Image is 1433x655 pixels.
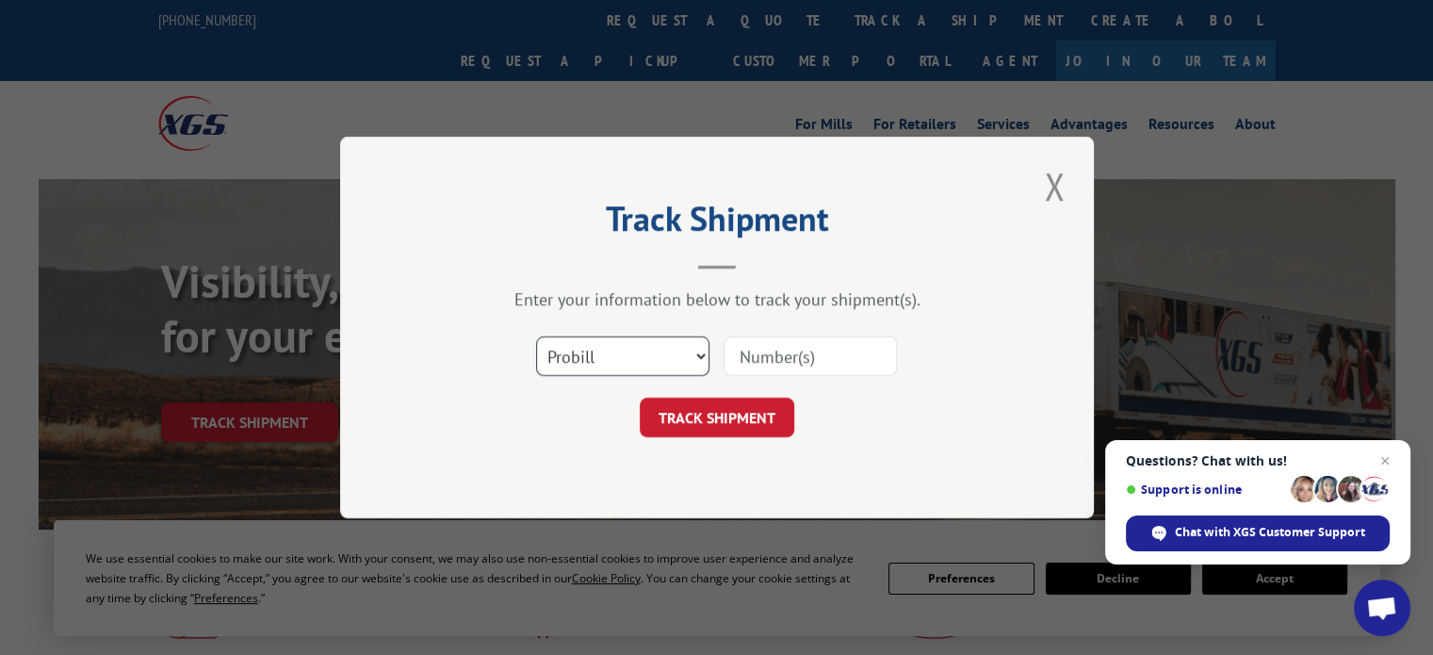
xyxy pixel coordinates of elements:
[1126,483,1284,497] span: Support is online
[640,398,794,437] button: TRACK SHIPMENT
[1126,516,1390,551] span: Chat with XGS Customer Support
[1126,453,1390,468] span: Questions? Chat with us!
[1354,580,1410,636] a: Open chat
[724,336,897,376] input: Number(s)
[434,205,1000,241] h2: Track Shipment
[434,288,1000,310] div: Enter your information below to track your shipment(s).
[1038,160,1070,212] button: Close modal
[1175,524,1365,541] span: Chat with XGS Customer Support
